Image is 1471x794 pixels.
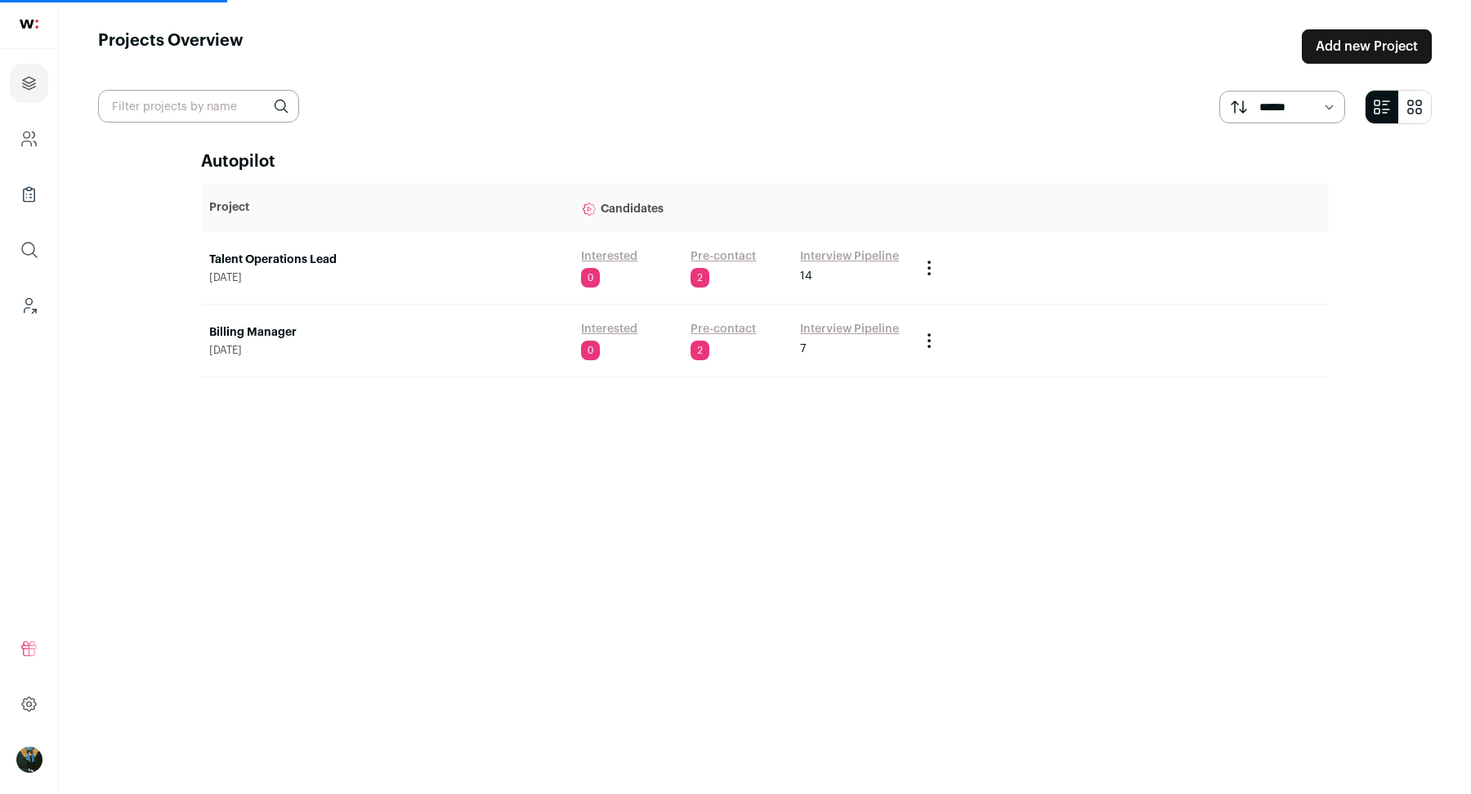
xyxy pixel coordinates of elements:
[581,341,600,360] span: 0
[10,119,48,158] a: Company and ATS Settings
[16,747,42,773] img: 12031951-medium_jpg
[20,20,38,29] img: wellfound-shorthand-0d5821cbd27db2630d0214b213865d53afaa358527fdda9d0ea32b1df1b89c2c.svg
[209,324,565,341] a: Billing Manager
[800,248,899,265] a: Interview Pipeline
[800,321,899,337] a: Interview Pipeline
[919,258,939,278] button: Project Actions
[98,90,299,123] input: Filter projects by name
[16,747,42,773] button: Open dropdown
[800,341,806,357] span: 7
[209,199,565,216] p: Project
[691,248,756,265] a: Pre-contact
[691,341,709,360] span: 2
[581,321,637,337] a: Interested
[209,271,565,284] span: [DATE]
[691,268,709,288] span: 2
[919,331,939,350] button: Project Actions
[581,248,637,265] a: Interested
[98,29,244,64] h1: Projects Overview
[10,64,48,103] a: Projects
[10,286,48,325] a: Leads (Backoffice)
[800,268,812,284] span: 14
[581,268,600,288] span: 0
[581,191,903,224] p: Candidates
[201,150,1329,173] h2: Autopilot
[10,175,48,214] a: Company Lists
[691,321,756,337] a: Pre-contact
[1302,29,1432,64] a: Add new Project
[209,344,565,357] span: [DATE]
[209,252,565,268] a: Talent Operations Lead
